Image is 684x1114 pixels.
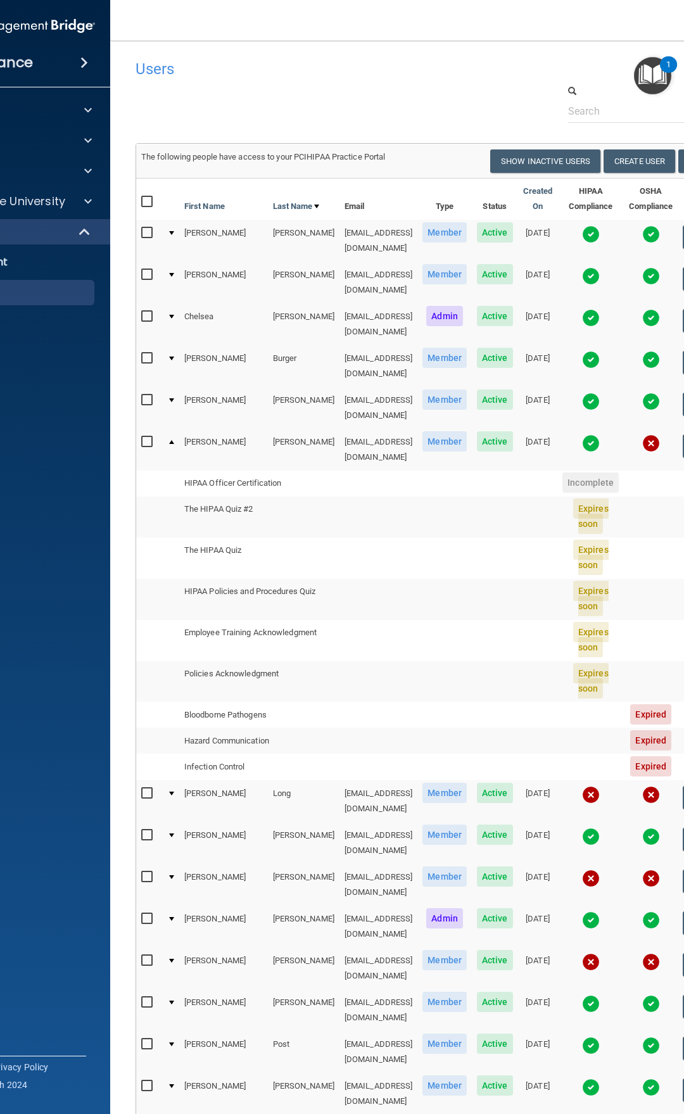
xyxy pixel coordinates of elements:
[582,786,600,804] img: cross.ca9f0e7f.svg
[582,911,600,929] img: tick.e7d51cea.svg
[422,1034,467,1054] span: Member
[630,756,671,776] span: Expired
[582,225,600,243] img: tick.e7d51cea.svg
[179,620,339,661] td: Employee Training Acknowledgment
[604,149,675,173] button: Create User
[477,825,513,845] span: Active
[472,179,518,220] th: Status
[422,1075,467,1096] span: Member
[477,222,513,243] span: Active
[518,864,558,906] td: [DATE]
[642,953,660,971] img: cross.ca9f0e7f.svg
[179,702,339,728] td: Bloodborne Pathogens
[666,65,671,81] div: 1
[273,199,320,214] a: Last Name
[179,387,268,429] td: [PERSON_NAME]
[339,864,418,906] td: [EMAIL_ADDRESS][DOMAIN_NAME]
[477,431,513,452] span: Active
[179,728,339,754] td: Hazard Communication
[642,267,660,285] img: tick.e7d51cea.svg
[339,345,418,387] td: [EMAIL_ADDRESS][DOMAIN_NAME]
[642,225,660,243] img: tick.e7d51cea.svg
[477,348,513,368] span: Active
[642,870,660,887] img: cross.ca9f0e7f.svg
[621,1027,669,1075] iframe: Drift Widget Chat Controller
[339,989,418,1031] td: [EMAIL_ADDRESS][DOMAIN_NAME]
[582,434,600,452] img: tick.e7d51cea.svg
[422,431,467,452] span: Member
[179,262,268,303] td: [PERSON_NAME]
[426,306,463,326] span: Admin
[268,1031,339,1073] td: Post
[582,1079,600,1096] img: tick.e7d51cea.svg
[339,1031,418,1073] td: [EMAIL_ADDRESS][DOMAIN_NAME]
[184,199,225,214] a: First Name
[477,1034,513,1054] span: Active
[422,264,467,284] span: Member
[573,540,609,575] span: Expires soon
[477,783,513,803] span: Active
[642,434,660,452] img: cross.ca9f0e7f.svg
[477,306,513,326] span: Active
[268,220,339,262] td: [PERSON_NAME]
[136,61,487,77] h4: Users
[518,303,558,345] td: [DATE]
[179,947,268,989] td: [PERSON_NAME]
[523,184,553,214] a: Created On
[642,1079,660,1096] img: tick.e7d51cea.svg
[339,179,418,220] th: Email
[642,828,660,845] img: tick.e7d51cea.svg
[582,267,600,285] img: tick.e7d51cea.svg
[417,179,472,220] th: Type
[582,995,600,1013] img: tick.e7d51cea.svg
[179,497,339,538] td: The HIPAA Quiz #2
[477,1075,513,1096] span: Active
[562,472,619,493] span: Incomplete
[518,429,558,470] td: [DATE]
[477,950,513,970] span: Active
[490,149,600,173] button: Show Inactive Users
[179,538,339,579] td: The HIPAA Quiz
[642,393,660,410] img: tick.e7d51cea.svg
[642,786,660,804] img: cross.ca9f0e7f.svg
[573,498,609,534] span: Expires soon
[518,906,558,947] td: [DATE]
[179,303,268,345] td: Chelsea
[642,995,660,1013] img: tick.e7d51cea.svg
[422,992,467,1012] span: Member
[268,864,339,906] td: [PERSON_NAME]
[179,429,268,470] td: [PERSON_NAME]
[634,57,671,94] button: Open Resource Center, 1 new notification
[179,822,268,864] td: [PERSON_NAME]
[518,1031,558,1073] td: [DATE]
[518,780,558,822] td: [DATE]
[582,309,600,327] img: tick.e7d51cea.svg
[477,389,513,410] span: Active
[642,309,660,327] img: tick.e7d51cea.svg
[422,866,467,887] span: Member
[179,661,339,702] td: Policies Acknowledgment
[582,870,600,887] img: cross.ca9f0e7f.svg
[422,950,467,970] span: Member
[179,864,268,906] td: [PERSON_NAME]
[179,989,268,1031] td: [PERSON_NAME]
[268,262,339,303] td: [PERSON_NAME]
[339,947,418,989] td: [EMAIL_ADDRESS][DOMAIN_NAME]
[268,947,339,989] td: [PERSON_NAME]
[422,222,467,243] span: Member
[582,1037,600,1054] img: tick.e7d51cea.svg
[268,989,339,1031] td: [PERSON_NAME]
[179,579,339,620] td: HIPAA Policies and Procedures Quiz
[477,908,513,928] span: Active
[518,989,558,1031] td: [DATE]
[518,387,558,429] td: [DATE]
[518,947,558,989] td: [DATE]
[268,822,339,864] td: [PERSON_NAME]
[582,351,600,369] img: tick.e7d51cea.svg
[624,179,678,220] th: OSHA Compliance
[339,387,418,429] td: [EMAIL_ADDRESS][DOMAIN_NAME]
[268,906,339,947] td: [PERSON_NAME]
[630,704,671,725] span: Expired
[582,953,600,971] img: cross.ca9f0e7f.svg
[179,754,339,780] td: Infection Control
